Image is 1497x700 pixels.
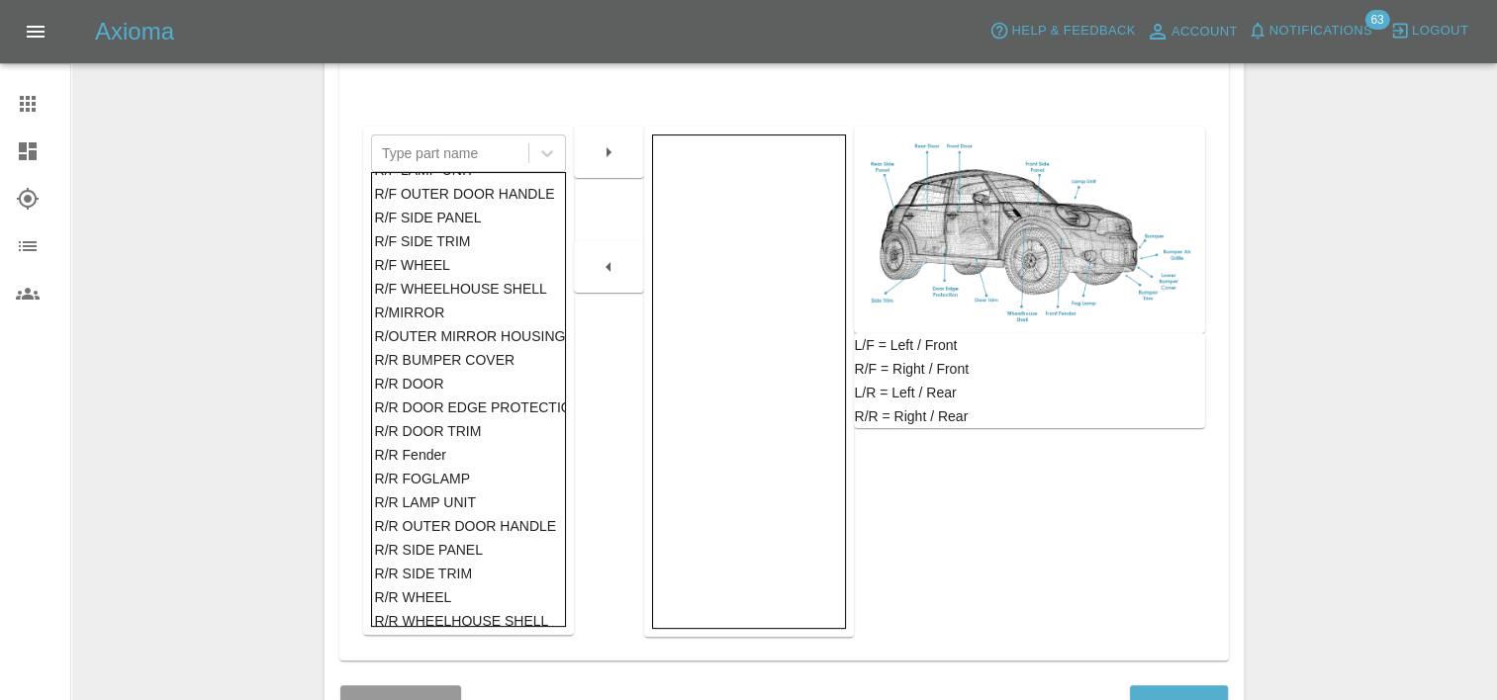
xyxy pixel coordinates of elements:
[95,16,174,47] h5: Axioma
[374,182,562,206] div: R/F OUTER DOOR HANDLE
[374,562,562,585] div: R/R SIDE TRIM
[374,324,562,348] div: R/OUTER MIRROR HOUSING
[374,253,562,277] div: R/F WHEEL
[1269,20,1372,43] span: Notifications
[374,538,562,562] div: R/R SIDE PANEL
[374,277,562,301] div: R/F WHEELHOUSE SHELL
[374,514,562,538] div: R/R OUTER DOOR HANDLE
[1412,20,1468,43] span: Logout
[862,134,1197,325] img: car
[374,490,562,514] div: R/R LAMP UNIT
[1243,16,1377,46] button: Notifications
[374,229,562,253] div: R/F SIDE TRIM
[374,395,562,419] div: R/R DOOR EDGE PROTECTION
[12,8,59,55] button: Open drawer
[1141,16,1243,47] a: Account
[374,206,562,229] div: R/F SIDE PANEL
[1011,20,1135,43] span: Help & Feedback
[984,16,1140,46] button: Help & Feedback
[1364,10,1389,30] span: 63
[374,609,562,633] div: R/R WHEELHOUSE SHELL
[374,443,562,467] div: R/R Fender
[374,419,562,443] div: R/R DOOR TRIM
[1171,21,1238,44] span: Account
[854,333,1205,428] div: L/F = Left / Front R/F = Right / Front L/R = Left / Rear R/R = Right / Rear
[374,372,562,395] div: R/R DOOR
[1385,16,1473,46] button: Logout
[374,301,562,324] div: R/MIRROR
[374,348,562,372] div: R/R BUMPER COVER
[374,467,562,490] div: R/R FOGLAMP
[374,585,562,609] div: R/R WHEEL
